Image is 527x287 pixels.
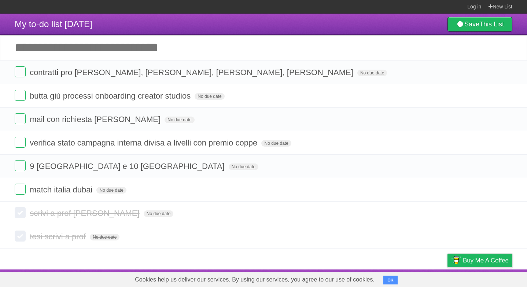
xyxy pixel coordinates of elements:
img: Buy me a coffee [451,254,461,266]
span: No due date [357,70,387,76]
span: 9 [GEOGRAPHIC_DATA] e 10 [GEOGRAPHIC_DATA] [30,162,226,171]
label: Done [15,90,26,101]
span: No due date [195,93,224,100]
label: Done [15,184,26,195]
a: Buy me a coffee [447,254,512,267]
span: No due date [90,234,119,240]
label: Done [15,66,26,77]
label: Done [15,113,26,124]
a: Developers [374,271,404,285]
label: Done [15,207,26,218]
span: Cookies help us deliver our services. By using our services, you agree to our use of cookies. [128,272,382,287]
span: match italia dubai [30,185,94,194]
span: No due date [229,163,258,170]
span: mail con richiesta [PERSON_NAME] [30,115,162,124]
span: No due date [165,117,194,123]
span: butta giù processi onboarding creator studios [30,91,192,100]
span: contratti pro [PERSON_NAME], [PERSON_NAME], [PERSON_NAME], [PERSON_NAME] [30,68,355,77]
a: SaveThis List [447,17,512,32]
span: My to-do list [DATE] [15,19,92,29]
a: About [350,271,365,285]
span: tesi scrivi a prof [30,232,88,241]
label: Done [15,231,26,242]
a: Suggest a feature [466,271,512,285]
a: Privacy [438,271,457,285]
span: Buy me a coffee [463,254,509,267]
label: Done [15,160,26,171]
span: No due date [261,140,291,147]
span: scrivi a prof [PERSON_NAME] [30,209,141,218]
span: verifica stato campagna interna divisa a livelli con premio coppe [30,138,259,147]
button: OK [383,276,398,284]
a: Terms [413,271,429,285]
span: No due date [144,210,173,217]
span: No due date [96,187,126,194]
b: This List [479,21,504,28]
label: Done [15,137,26,148]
